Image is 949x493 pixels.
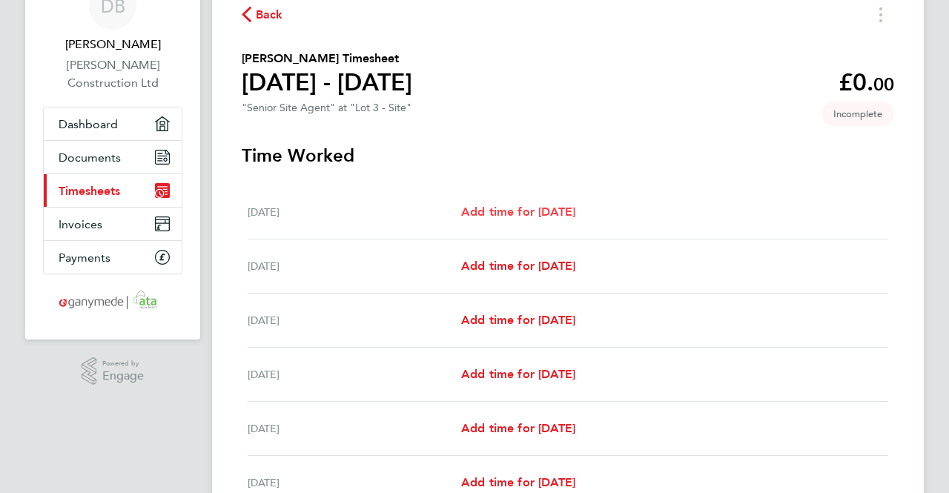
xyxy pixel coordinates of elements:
[44,174,182,207] a: Timesheets
[839,68,894,96] app-decimal: £0.
[242,144,894,168] h3: Time Worked
[44,208,182,240] a: Invoices
[102,370,144,383] span: Engage
[59,251,110,265] span: Payments
[461,365,575,383] a: Add time for [DATE]
[59,217,102,231] span: Invoices
[44,107,182,140] a: Dashboard
[461,367,575,381] span: Add time for [DATE]
[256,6,283,24] span: Back
[461,311,575,329] a: Add time for [DATE]
[867,3,894,26] button: Timesheets Menu
[461,205,575,219] span: Add time for [DATE]
[461,203,575,221] a: Add time for [DATE]
[43,289,182,313] a: Go to home page
[43,56,182,92] a: [PERSON_NAME] Construction Ltd
[59,184,120,198] span: Timesheets
[461,257,575,275] a: Add time for [DATE]
[248,311,461,329] div: [DATE]
[43,36,182,53] span: Daniel Barnes
[461,420,575,437] a: Add time for [DATE]
[59,150,121,165] span: Documents
[242,67,412,97] h1: [DATE] - [DATE]
[82,357,145,386] a: Powered byEngage
[55,289,171,313] img: ganymedesolutions-logo-retina.png
[242,50,412,67] h2: [PERSON_NAME] Timesheet
[461,421,575,435] span: Add time for [DATE]
[44,141,182,173] a: Documents
[44,241,182,274] a: Payments
[461,474,575,492] a: Add time for [DATE]
[248,365,461,383] div: [DATE]
[873,73,894,95] span: 00
[461,313,575,327] span: Add time for [DATE]
[242,102,411,114] div: "Senior Site Agent" at "Lot 3 - Site"
[248,420,461,437] div: [DATE]
[248,257,461,275] div: [DATE]
[59,117,118,131] span: Dashboard
[821,102,894,126] span: This timesheet is Incomplete.
[461,259,575,273] span: Add time for [DATE]
[461,475,575,489] span: Add time for [DATE]
[242,5,283,24] button: Back
[248,203,461,221] div: [DATE]
[248,474,461,492] div: [DATE]
[102,357,144,370] span: Powered by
